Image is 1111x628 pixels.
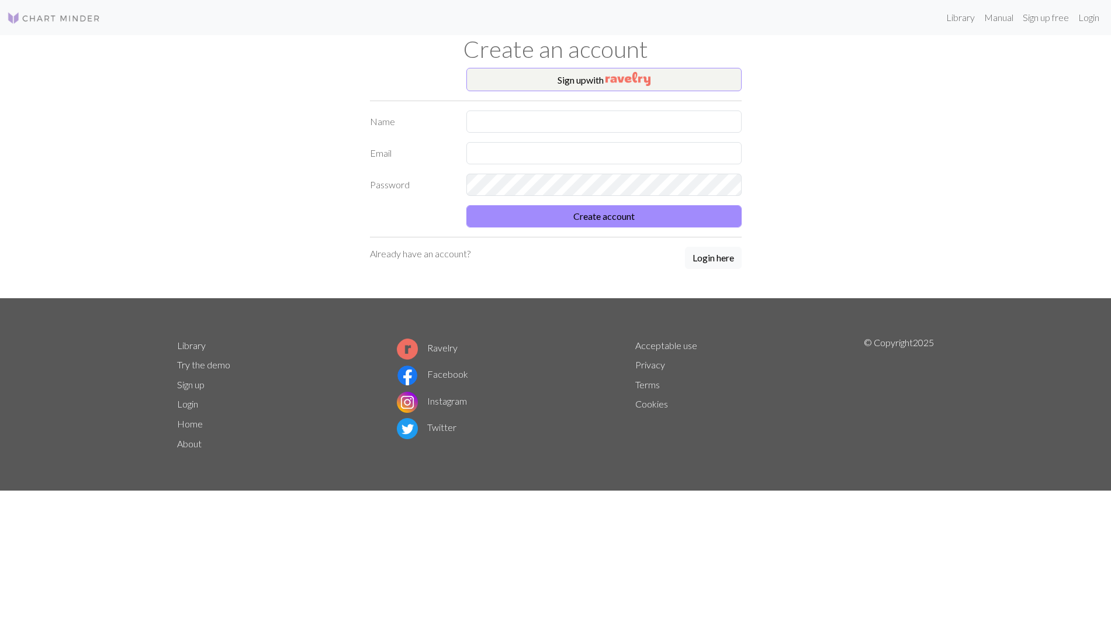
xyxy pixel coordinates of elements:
[605,72,650,86] img: Ravelry
[177,438,202,449] a: About
[370,247,470,261] p: Already have an account?
[635,359,665,370] a: Privacy
[397,392,418,413] img: Instagram logo
[397,422,456,433] a: Twitter
[177,418,203,429] a: Home
[177,359,230,370] a: Try the demo
[942,6,980,29] a: Library
[397,365,418,386] img: Facebook logo
[363,142,459,164] label: Email
[635,398,668,409] a: Cookies
[635,379,660,390] a: Terms
[397,342,458,353] a: Ravelry
[7,11,101,25] img: Logo
[466,68,742,91] button: Sign upwith
[177,340,206,351] a: Library
[177,398,198,409] a: Login
[685,247,742,270] a: Login here
[177,379,205,390] a: Sign up
[635,340,697,351] a: Acceptable use
[980,6,1018,29] a: Manual
[363,111,459,133] label: Name
[466,205,742,227] button: Create account
[397,395,467,406] a: Instagram
[397,368,468,379] a: Facebook
[1018,6,1074,29] a: Sign up free
[363,174,459,196] label: Password
[170,35,942,63] h1: Create an account
[1074,6,1104,29] a: Login
[685,247,742,269] button: Login here
[397,339,418,360] img: Ravelry logo
[397,418,418,439] img: Twitter logo
[864,336,934,454] p: © Copyright 2025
